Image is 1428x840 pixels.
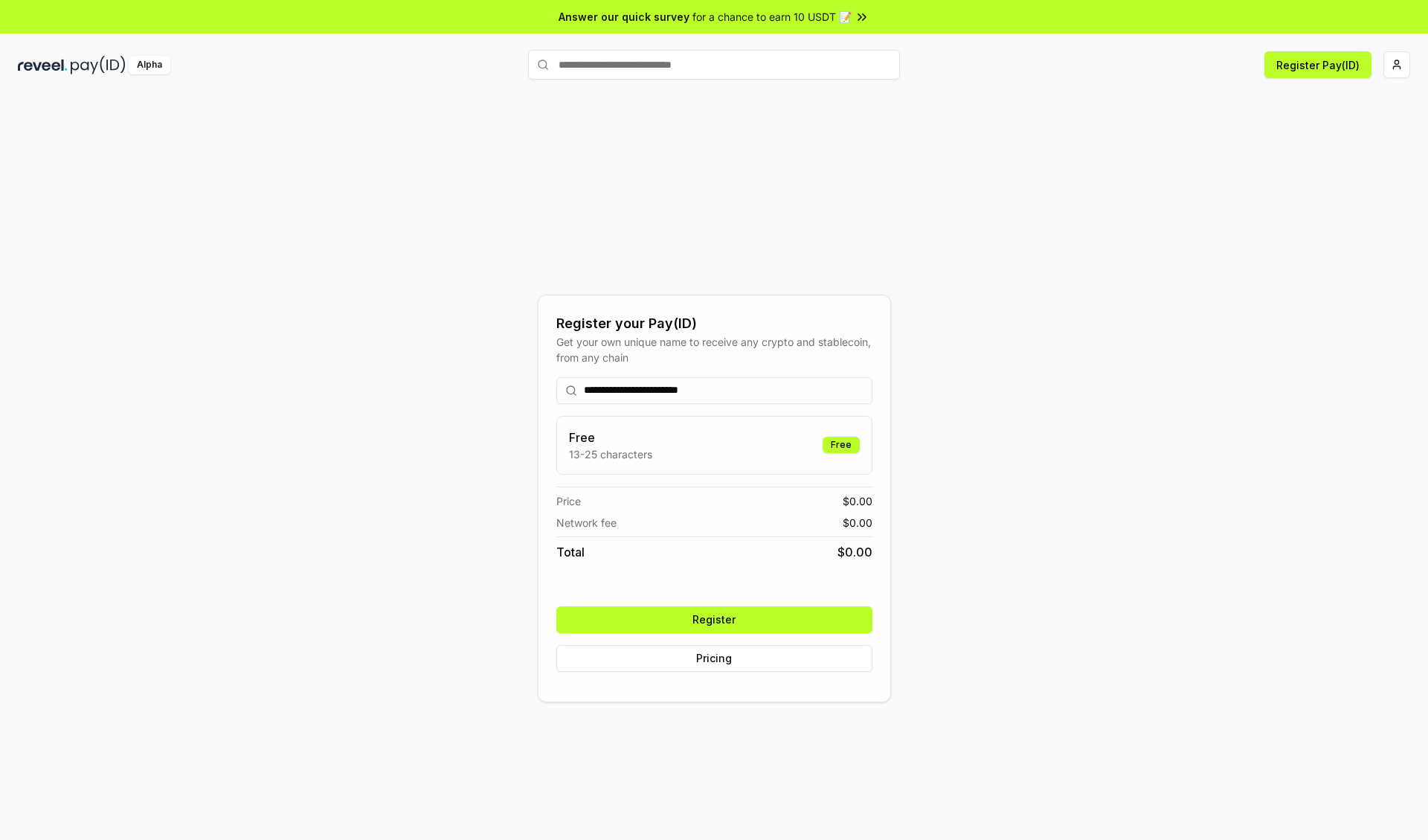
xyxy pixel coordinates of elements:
[692,9,852,25] span: for a chance to earn 10 USDT 📝
[556,313,872,334] div: Register your Pay(ID)
[71,56,126,74] img: pay_id
[129,56,170,74] div: Alpha
[556,606,872,633] button: Register
[556,493,581,509] span: Price
[569,446,652,462] p: 13-25 characters
[569,429,652,446] h3: Free
[837,543,872,561] span: $ 0.00
[843,493,872,509] span: $ 0.00
[556,543,585,561] span: Total
[556,515,617,530] span: Network fee
[556,645,872,672] button: Pricing
[823,437,860,453] div: Free
[1264,51,1371,78] button: Register Pay(ID)
[559,9,689,25] span: Answer our quick survey
[843,515,872,530] span: $ 0.00
[18,56,68,74] img: reveel_dark
[556,334,872,365] div: Get your own unique name to receive any crypto and stablecoin, from any chain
